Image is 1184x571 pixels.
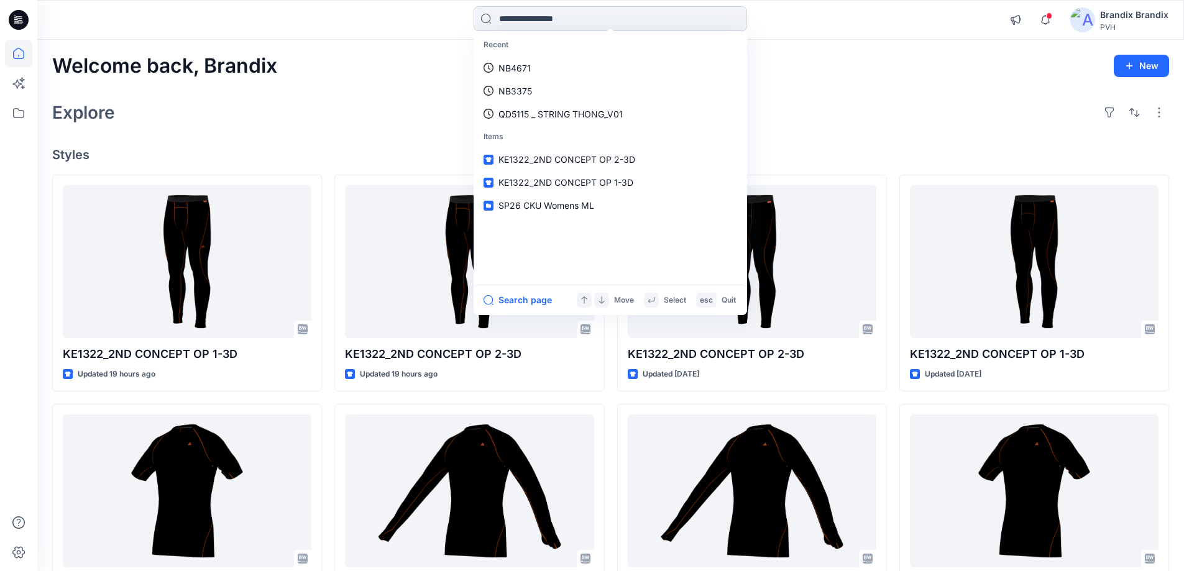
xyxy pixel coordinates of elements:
div: Brandix Brandix [1100,7,1168,22]
a: KE1322_2ND CONCEPT OP 1-3D [63,185,311,339]
span: KE1322_2ND CONCEPT OP 2-3D [498,154,635,165]
p: Updated 19 hours ago [78,368,155,381]
a: NB4671 [476,57,745,80]
h4: Styles [52,147,1169,162]
p: esc [700,294,713,307]
a: KE1323-2ND CONCEPT-3D 1 [628,414,876,568]
p: KE1322_2ND CONCEPT OP 2-3D [345,345,594,363]
p: KE1322_2ND CONCEPT OP 1-3D [910,345,1159,363]
a: KE1322_2ND CONCEPT OP 2-3D [476,148,745,171]
a: KE1323-2ND CONCEPT-3D 1 [345,414,594,568]
span: SP26 CKU Womens ML [498,200,594,211]
img: avatar [1070,7,1095,32]
p: NB3375 [498,85,532,98]
p: KE1322_2ND CONCEPT OP 1-3D [63,345,311,363]
p: KE1322_2ND CONCEPT OP 2-3D [628,345,876,363]
p: NB4671 [498,62,531,75]
a: KE1324-2ND CONCEPT-3D 1 [63,414,311,568]
h2: Explore [52,103,115,122]
p: Items [476,126,745,148]
p: Quit [722,294,736,307]
div: PVH [1100,22,1168,32]
a: KE1322_2ND CONCEPT OP 2-3D [345,185,594,339]
a: QD5115 _ STRING THONG_V01 [476,103,745,126]
button: New [1114,55,1169,77]
p: Recent [476,34,745,57]
button: Search page [484,293,552,308]
a: NB3375 [476,80,745,103]
p: Updated 19 hours ago [360,368,438,381]
p: Select [664,294,686,307]
p: Move [614,294,634,307]
h2: Welcome back, Brandix [52,55,277,78]
p: Updated [DATE] [643,368,699,381]
a: KE1324-2ND CONCEPT-3D 1 [910,414,1159,568]
p: QD5115 _ STRING THONG_V01 [498,107,623,121]
a: KE1322_2ND CONCEPT OP 1-3D [910,185,1159,339]
p: Updated [DATE] [925,368,981,381]
a: SP26 CKU Womens ML [476,194,745,217]
span: KE1322_2ND CONCEPT OP 1-3D [498,177,633,188]
a: KE1322_2ND CONCEPT OP 2-3D [628,185,876,339]
a: KE1322_2ND CONCEPT OP 1-3D [476,171,745,194]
